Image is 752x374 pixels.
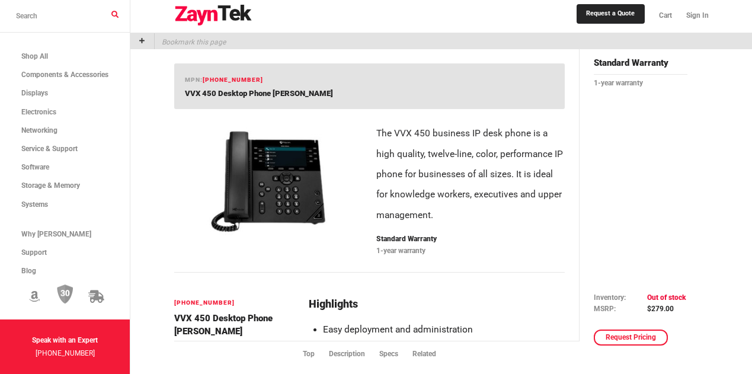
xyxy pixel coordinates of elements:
[679,3,709,28] a: Sign In
[594,329,668,346] a: Request Pricing
[21,145,78,153] span: Service & Support
[647,303,686,315] td: $279.00
[647,293,686,302] span: Out of stock
[659,11,672,20] span: Cart
[21,126,57,135] span: Networking
[174,312,295,338] h4: VVX 450 Desktop Phone [PERSON_NAME]
[577,4,644,23] a: Request a Quote
[36,349,95,357] a: [PHONE_NUMBER]
[594,56,687,75] h4: Standard Warranty
[155,33,226,49] p: Bookmark this page
[185,75,263,85] h6: mpn:
[203,76,263,83] span: [PHONE_NUMBER]
[21,230,91,238] span: Why [PERSON_NAME]
[174,5,252,26] img: logo
[412,349,450,360] li: Related
[21,71,108,79] span: Components & Accessories
[21,181,80,190] span: Storage & Memory
[323,319,565,340] li: Easy deployment and administration
[21,267,36,275] span: Blog
[181,116,356,247] img: 2200-48840-025 -- VVX 450 Desktop Phone POE
[376,232,565,245] p: Standard Warranty
[32,336,98,344] strong: Speak with an Expert
[21,248,47,257] span: Support
[309,298,565,310] h2: Highlights
[185,89,333,98] span: VVX 450 Desktop Phone [PERSON_NAME]
[57,285,73,305] img: 30 Day Return Policy
[379,349,412,360] li: Specs
[21,163,49,171] span: Software
[174,298,295,308] h6: [PHONE_NUMBER]
[376,244,565,257] p: 1-year warranty
[594,292,647,303] td: Inventory
[652,3,679,28] a: Cart
[303,349,329,360] li: Top
[21,52,48,60] span: Shop All
[329,349,379,360] li: Description
[594,303,647,315] td: MSRP
[21,89,48,97] span: Displays
[21,200,48,209] span: Systems
[376,123,565,225] p: The VVX 450 business IP desk phone is a high quality, twelve-line, color, performance IP phone fo...
[21,108,56,116] span: Electronics
[594,76,687,89] p: 1-year warranty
